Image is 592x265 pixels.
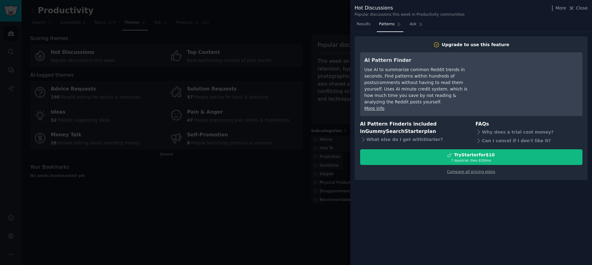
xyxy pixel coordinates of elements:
button: Close [568,5,588,11]
h3: AI Pattern Finder [364,57,477,64]
div: Why does a trial cost money? [475,128,582,136]
a: Results [355,19,372,32]
div: Can I cancel if I don't like it? [475,136,582,145]
a: Patterns [377,19,403,32]
button: More [549,5,566,11]
div: Popular discussions this week in Productivity communities [355,12,465,18]
iframe: YouTube video player [486,57,578,103]
div: Hot Discussions [355,4,465,12]
a: Compare all pricing plans [447,170,495,174]
a: Ask [408,19,425,32]
h3: FAQs [475,120,582,128]
div: What else do I get with Starter ? [360,135,467,144]
div: Use AI to summarize common Reddit trends in seconds. Find patterns within hundreds of posts/comme... [364,66,477,105]
span: Close [576,5,588,11]
button: TryStarterfor$107 daystrial, then $29/mo [360,149,582,165]
div: Try Starter for $10 [454,152,495,158]
div: Upgrade to use this feature [442,42,509,48]
span: Results [357,22,370,27]
span: More [556,5,566,11]
span: GummySearch Starter [365,128,424,134]
a: More info [364,106,384,111]
h3: AI Pattern Finder is included in plan [360,120,467,135]
div: 7 days trial, then $ 29 /mo [360,158,582,163]
span: Ask [410,22,417,27]
span: Patterns [379,22,394,27]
